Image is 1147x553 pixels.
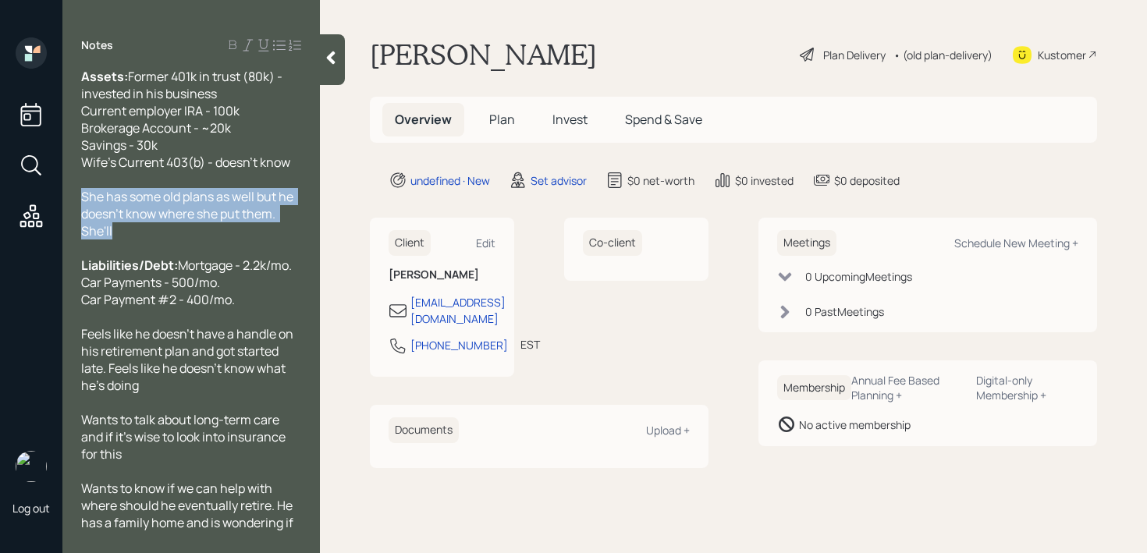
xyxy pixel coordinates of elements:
[389,268,495,282] h6: [PERSON_NAME]
[805,268,912,285] div: 0 Upcoming Meeting s
[476,236,495,250] div: Edit
[410,294,506,327] div: [EMAIL_ADDRESS][DOMAIN_NAME]
[583,230,642,256] h6: Co-client
[954,236,1078,250] div: Schedule New Meeting +
[834,172,900,189] div: $0 deposited
[81,68,128,85] span: Assets:
[625,111,702,128] span: Spend & Save
[805,303,884,320] div: 0 Past Meeting s
[81,68,290,171] span: Former 401k in trust (80k) - invested in his business Current employer IRA - 100k Brokerage Accou...
[81,257,178,274] span: Liabilities/Debt:
[410,337,508,353] div: [PHONE_NUMBER]
[823,47,886,63] div: Plan Delivery
[552,111,588,128] span: Invest
[627,172,694,189] div: $0 net-worth
[81,257,292,308] span: Mortgage - 2.2k/mo. Car Payments - 500/mo. Car Payment #2 - 400/mo.
[489,111,515,128] span: Plan
[520,336,540,353] div: EST
[81,411,288,463] span: Wants to talk about long-term care and if it's wise to look into insurance for this
[12,501,50,516] div: Log out
[976,373,1078,402] div: Digital-only Membership +
[389,417,459,443] h6: Documents
[395,111,452,128] span: Overview
[1038,47,1086,63] div: Kustomer
[81,188,296,239] span: She has some old plans as well but he doesn't know where she put them. She'll
[777,375,851,401] h6: Membership
[81,325,296,394] span: Feels like he doesn't have a handle on his retirement plan and got started late. Feels like he do...
[16,451,47,482] img: retirable_logo.png
[531,172,587,189] div: Set advisor
[851,373,964,402] div: Annual Fee Based Planning +
[646,423,690,438] div: Upload +
[893,47,993,63] div: • (old plan-delivery)
[81,37,113,53] label: Notes
[410,172,490,189] div: undefined · New
[735,172,794,189] div: $0 invested
[799,417,911,433] div: No active membership
[777,230,836,256] h6: Meetings
[370,37,597,72] h1: [PERSON_NAME]
[389,230,431,256] h6: Client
